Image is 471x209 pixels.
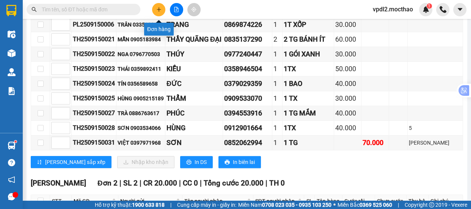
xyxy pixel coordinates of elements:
span: SL 2 [123,179,138,187]
span: In DS [195,158,207,166]
div: 40.000 [335,123,360,133]
div: 1 [273,64,281,74]
div: 30.000 [335,19,360,30]
span: SĐT người nhận [255,197,297,205]
td: 0358946504 [223,62,272,76]
div: 1 [273,93,281,104]
td: 0869874226 [223,17,272,32]
input: Tìm tên, số ĐT hoặc mã đơn [42,5,131,14]
span: plus [156,7,162,12]
div: 1 [273,108,281,119]
div: VIỆT 0397971968 [118,139,164,147]
div: TH2509150023 [73,64,115,73]
span: Tên người nhận [184,197,245,205]
div: TRÂN 0335800422 [118,20,164,29]
span: Đơn 2 [97,179,118,187]
td: 0912901664 [223,121,272,136]
button: plus [152,3,165,16]
td: THẨM [165,91,223,106]
td: 0977240447 [223,47,272,62]
div: 30.000 [335,93,360,104]
span: CC 0 [183,179,198,187]
span: printer [225,159,230,165]
td: 0394553916 [223,106,272,121]
div: 0909533070 [224,93,271,104]
td: THẦY QUÃNG ĐẠI [165,32,223,47]
strong: 0708 023 035 - 0935 103 250 [262,202,331,208]
div: TH2509150021 [73,34,115,44]
div: THẨM [166,93,221,104]
span: In biên lai [233,158,255,166]
span: caret-down [457,6,463,13]
td: HÙNG [165,121,223,136]
td: SƠN [165,136,223,150]
div: TRANG [166,19,221,30]
th: Chưa cước [375,195,407,207]
th: Thu hộ [407,195,429,207]
div: SƠN [166,137,221,148]
div: TH2509150024 [73,79,115,88]
img: warehouse-icon [8,68,16,76]
div: 1 BAO [284,78,333,89]
sup: 1 [427,3,432,9]
div: THẦY QUÃNG ĐẠI [166,34,221,45]
span: Người gửi [120,197,174,205]
th: SL [304,195,315,207]
div: SƠN 0903534066 [118,124,164,132]
span: vpdl2.mocthao [367,5,419,14]
img: warehouse-icon [8,30,16,38]
span: | [170,201,171,209]
span: Miền Nam [238,201,331,209]
div: 0835137290 [224,34,271,45]
div: ĐỨC [166,78,221,89]
span: CR 20.000 [143,179,177,187]
td: PL2509150006 [72,17,116,32]
div: 40.000 [335,108,360,119]
td: PHÚC [165,106,223,121]
button: aim [187,3,201,16]
div: 5 [409,124,462,132]
button: printerIn biên lai [218,156,261,168]
span: | [179,179,181,187]
td: TH2509150025 [72,91,116,106]
span: [PERSON_NAME] [31,179,86,187]
span: TH 0 [269,179,285,187]
span: Tổng cước 20.000 [204,179,264,187]
td: ĐỨC [165,76,223,91]
div: 0852062994 [224,137,271,148]
strong: 1900 633 818 [132,202,165,208]
div: 40.000 [335,78,360,89]
strong: 0369 525 060 [360,202,392,208]
div: TH2509150031 [73,138,115,147]
div: THÚY [166,49,221,59]
div: 70.000 [363,137,388,148]
span: copyright [429,202,434,207]
div: 0869874226 [224,19,271,30]
td: TH2509150023 [72,62,116,76]
div: 1 TG [284,137,333,148]
div: 0912901664 [224,123,271,133]
td: TRANG [165,17,223,32]
span: sort-ascending [37,159,42,165]
div: TH2509150027 [73,108,115,118]
td: TH2509150031 [72,136,116,150]
td: THÚY [165,47,223,62]
div: TRÀ 0886763617 [118,109,164,117]
button: caret-down [453,3,466,16]
span: aim [191,7,196,12]
div: KIỀU [166,64,221,74]
img: warehouse-icon [8,49,16,57]
div: 1 [273,78,281,89]
img: icon-new-feature [422,6,429,13]
span: printer [186,159,192,165]
div: 1 [273,49,281,59]
div: 0977240447 [224,49,271,59]
img: solution-icon [8,87,16,95]
div: 50.000 [335,64,360,74]
div: 1TX [284,123,333,133]
span: Miền Bắc [338,201,392,209]
th: Ghi chú [429,195,463,207]
span: | [140,179,141,187]
sup: 1 [14,140,17,143]
div: 1 TX [284,93,333,104]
